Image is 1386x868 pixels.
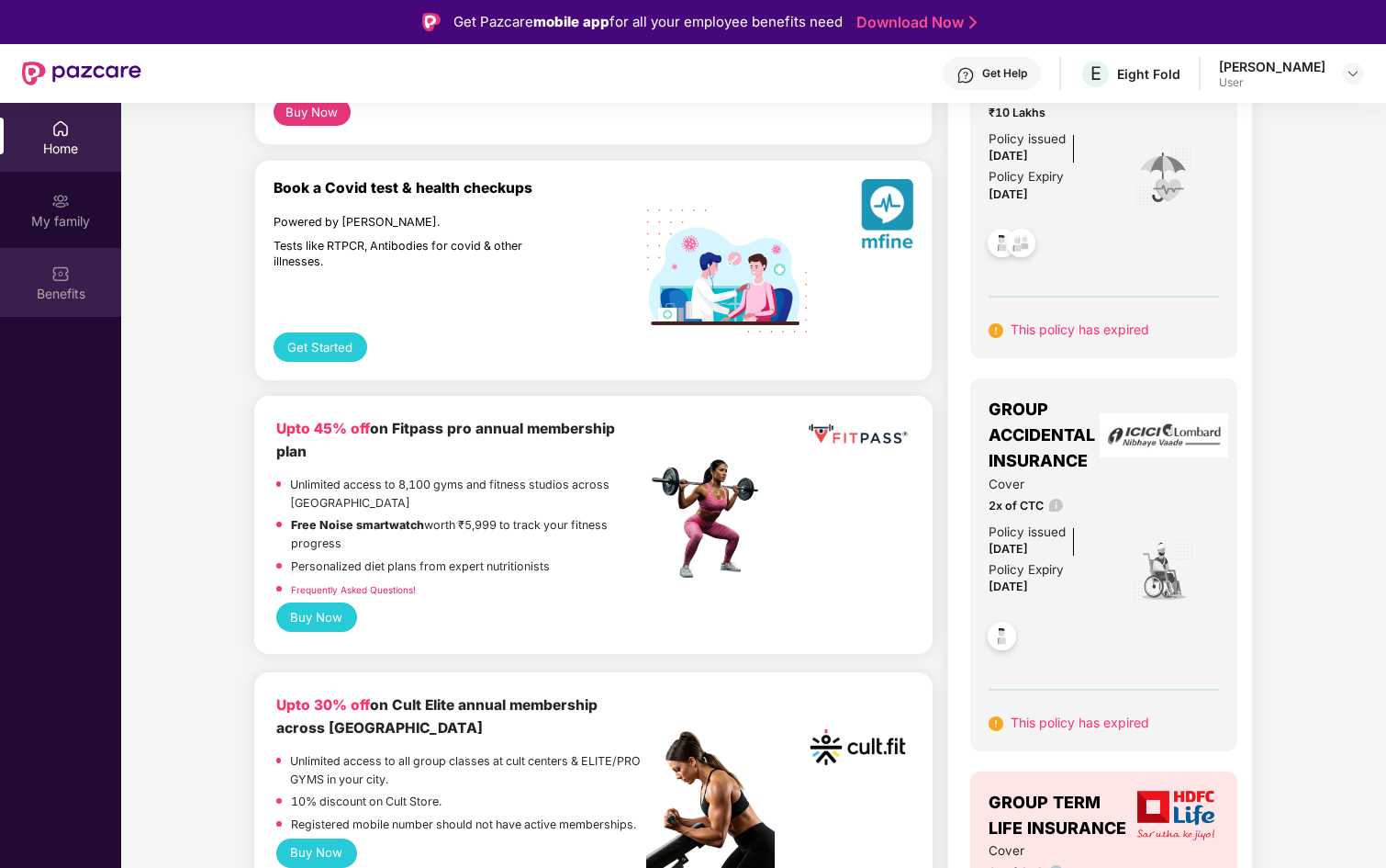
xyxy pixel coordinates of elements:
strong: Free Noise smartwatch [291,518,424,532]
img: svg+xml;base64,PHN2ZyB4bWxucz0iaHR0cDovL3d3dy53My5vcmcvMjAwMC9zdmciIHhtbG5zOnhsaW5rPSJodHRwOi8vd3... [861,179,913,255]
img: Logo [422,13,441,31]
span: [DATE] [989,580,1028,593]
span: [DATE] [989,187,1028,201]
b: on Cult Elite annual membership across [GEOGRAPHIC_DATA] [276,696,598,736]
div: Tests like RTPCR, Antibodies for covid & other illnesses. [274,239,567,269]
div: Policy issued [989,130,1066,149]
p: worth ₹5,999 to track your fitness progress [291,516,646,552]
img: fpp.png [646,455,775,583]
div: Policy Expiry [989,560,1064,580]
img: svg+xml;base64,PHN2ZyBpZD0iRHJvcGRvd24tMzJ4MzIiIHhtbG5zPSJodHRwOi8vd3d3LnczLm9yZy8yMDAwL3N2ZyIgd2... [1346,66,1360,81]
div: User [1219,75,1325,90]
div: Book a Covid test & health checkups [274,179,647,197]
span: E [1090,62,1101,85]
span: 2x of CTC [989,497,1109,515]
div: Eight Fold [1117,65,1180,83]
div: Get Pazcare for all your employee benefits need [453,11,843,33]
span: Cover [989,475,1109,494]
img: svg+xml;base64,PHN2ZyB4bWxucz0iaHR0cDovL3d3dy53My5vcmcvMjAwMC9zdmciIHdpZHRoPSIxNiIgaGVpZ2h0PSIxNi... [989,716,1003,731]
button: Get Started [274,333,367,362]
b: Upto 30% off [276,696,370,714]
span: Cover [989,841,1109,861]
span: This policy has expired [1011,715,1149,730]
button: Buy Now [274,98,351,126]
div: Get Help [982,66,1027,81]
p: 10% discount on Cult Store. [291,793,442,811]
img: icon [1134,147,1193,208]
div: Policy issued [989,523,1066,542]
div: [PERSON_NAME] [1219,58,1325,75]
img: fppp.png [805,418,911,451]
p: Unlimited access to all group classes at cult centers & ELITE/PRO GYMS in your city. [290,752,646,788]
a: Download Now [856,13,971,32]
img: svg+xml;base64,PHN2ZyB3aWR0aD0iMjAiIGhlaWdodD0iMjAiIHZpZXdCb3g9IjAgMCAyMCAyMCIgZmlsbD0ibm9uZSIgeG... [51,192,70,210]
span: [DATE] [989,149,1028,163]
img: New Pazcare Logo [22,62,141,85]
img: Stroke [969,13,977,32]
span: ₹10 Lakhs [989,104,1109,122]
img: svg+xml;base64,PHN2ZyBpZD0iSGVscC0zMngzMiIgeG1sbnM9Imh0dHA6Ly93d3cudzMub3JnLzIwMDAvc3ZnIiB3aWR0aD... [956,66,975,85]
img: insurerLogo [1100,413,1228,458]
span: [DATE] [989,542,1028,556]
span: GROUP TERM LIFE INSURANCE [989,790,1133,842]
img: svg+xml;base64,PHN2ZyBpZD0iQmVuZWZpdHMiIHhtbG5zPSJodHRwOi8vd3d3LnczLm9yZy8yMDAwL3N2ZyIgd2lkdGg9Ij... [51,265,70,283]
strong: mobile app [533,13,609,30]
img: insurerLogo [1137,791,1214,840]
p: Personalized diet plans from expert nutritionists [291,558,550,576]
img: svg+xml;base64,PHN2ZyBpZD0iSG9tZSIgeG1sbnM9Imh0dHA6Ly93d3cudzMub3JnLzIwMDAvc3ZnIiB3aWR0aD0iMjAiIG... [51,119,70,138]
b: on Fitpass pro annual membership plan [276,420,615,459]
span: This policy has expired [1011,321,1149,337]
img: info [1049,499,1063,513]
button: Buy Now [276,839,357,868]
button: Buy Now [276,603,357,632]
img: svg+xml;base64,PHN2ZyB4bWxucz0iaHR0cDovL3d3dy53My5vcmcvMjAwMC9zdmciIHdpZHRoPSI0OC45NDMiIGhlaWdodD... [979,223,1024,268]
img: svg+xml;base64,PHN2ZyB4bWxucz0iaHR0cDovL3d3dy53My5vcmcvMjAwMC9zdmciIHdpZHRoPSI0OC45NDMiIGhlaWdodD... [999,223,1044,268]
span: GROUP ACCIDENTAL INSURANCE [989,397,1109,475]
a: Frequently Asked Questions! [291,584,416,595]
img: svg+xml;base64,PHN2ZyB4bWxucz0iaHR0cDovL3d3dy53My5vcmcvMjAwMC9zdmciIHdpZHRoPSIxNiIgaGVpZ2h0PSIxNi... [989,323,1003,338]
img: svg+xml;base64,PHN2ZyB4bWxucz0iaHR0cDovL3d3dy53My5vcmcvMjAwMC9zdmciIHdpZHRoPSI0OC45NDMiIGhlaWdodD... [979,616,1024,661]
div: Powered by [PERSON_NAME]. [274,215,567,231]
b: Upto 45% off [276,420,370,437]
img: cult.png [805,694,911,800]
img: svg+xml;base64,PHN2ZyB4bWxucz0iaHR0cDovL3d3dy53My5vcmcvMjAwMC9zdmciIHdpZHRoPSIxOTIiIGhlaWdodD0iMT... [647,209,807,333]
p: Registered mobile number should not have active memberships. [291,816,636,834]
p: Unlimited access to 8,100 gyms and fitness studios across [GEOGRAPHIC_DATA] [290,476,646,512]
div: Policy Expiry [989,167,1064,186]
img: icon [1132,538,1195,603]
